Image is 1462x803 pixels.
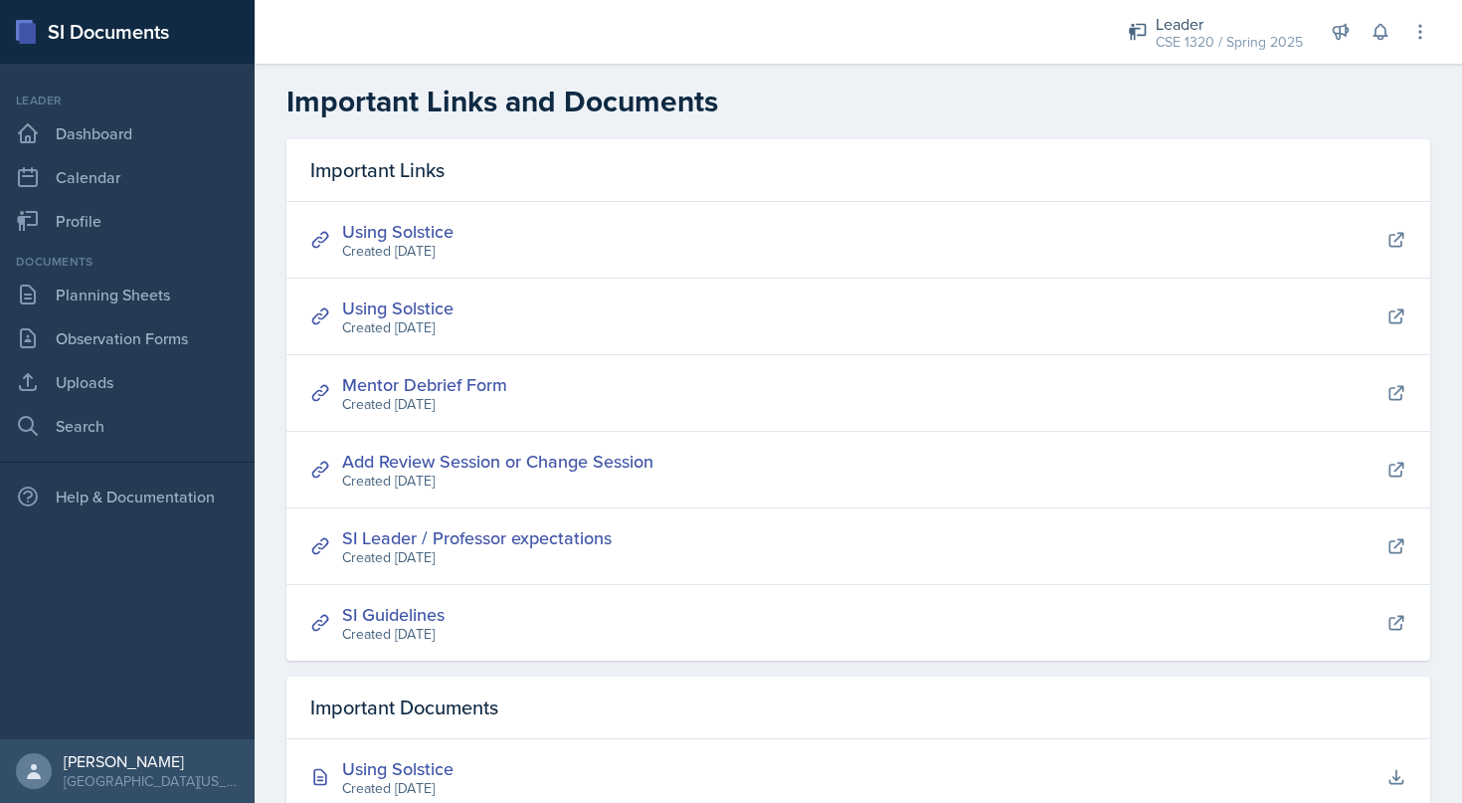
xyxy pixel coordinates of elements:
a: Dashboard [8,113,247,153]
div: Using Solstice [342,755,454,782]
a: Planning Sheets [8,275,247,314]
a: Add Review Session or Change Session [342,449,653,474]
a: Search [8,406,247,446]
a: SI Leader / Professor expectations [342,525,612,550]
div: Documents [8,253,247,271]
span: Important Links [310,155,445,185]
a: Calendar [8,157,247,197]
h2: Important Links and Documents [286,84,1430,119]
div: Created [DATE] [342,624,445,645]
div: Help & Documentation [8,477,247,516]
div: Created [DATE] [342,241,454,262]
a: Using Solstice [342,219,454,244]
div: Created [DATE] [342,547,612,568]
div: Created [DATE] [342,778,454,799]
div: [PERSON_NAME] [64,751,239,771]
div: CSE 1320 / Spring 2025 [1156,32,1303,53]
div: [GEOGRAPHIC_DATA][US_STATE] [64,771,239,791]
a: Uploads [8,362,247,402]
a: Profile [8,201,247,241]
div: Leader [1156,12,1303,36]
div: Created [DATE] [342,394,507,415]
div: Created [DATE] [342,471,653,492]
span: Important Documents [310,693,498,722]
div: Created [DATE] [342,317,454,338]
a: Observation Forms [8,318,247,358]
a: SI Guidelines [342,602,445,627]
div: Leader [8,92,247,109]
a: Using Solstice [342,296,454,320]
a: Mentor Debrief Form [342,372,507,397]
